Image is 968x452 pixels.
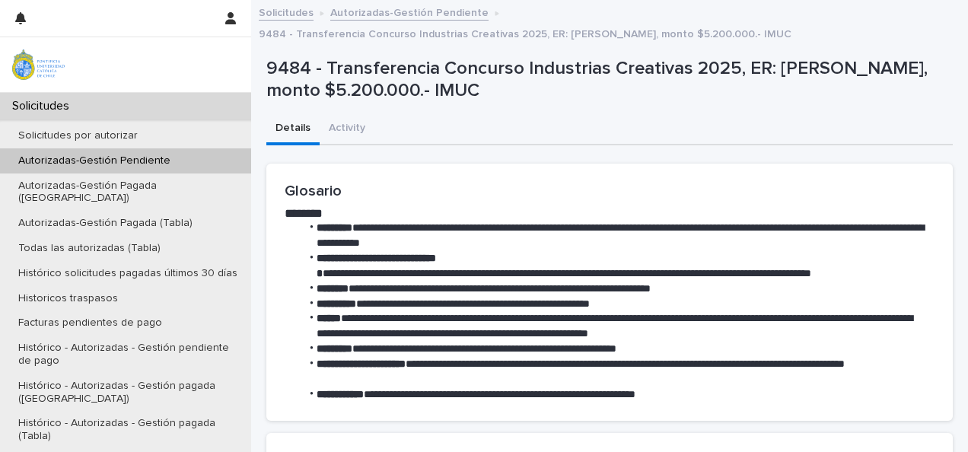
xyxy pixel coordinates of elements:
[6,342,251,368] p: Histórico - Autorizadas - Gestión pendiente de pago
[6,417,251,443] p: Histórico - Autorizadas - Gestión pagada (Tabla)
[285,182,935,200] h2: Glosario
[6,154,183,167] p: Autorizadas-Gestión Pendiente
[259,24,791,41] p: 9484 - Transferencia Concurso Industrias Creativas 2025, ER: [PERSON_NAME], monto $5.200.000.- IMUC
[6,380,251,406] p: Histórico - Autorizadas - Gestión pagada ([GEOGRAPHIC_DATA])
[6,180,251,205] p: Autorizadas-Gestión Pagada ([GEOGRAPHIC_DATA])
[6,242,173,255] p: Todas las autorizadas (Tabla)
[6,317,174,329] p: Facturas pendientes de pago
[259,3,314,21] a: Solicitudes
[266,113,320,145] button: Details
[12,49,65,80] img: iqsleoUpQLaG7yz5l0jK
[6,99,81,113] p: Solicitudes
[6,267,250,280] p: Histórico solicitudes pagadas últimos 30 días
[6,217,205,230] p: Autorizadas-Gestión Pagada (Tabla)
[6,129,150,142] p: Solicitudes por autorizar
[330,3,489,21] a: Autorizadas-Gestión Pendiente
[6,292,130,305] p: Historicos traspasos
[266,58,947,102] p: 9484 - Transferencia Concurso Industrias Creativas 2025, ER: [PERSON_NAME], monto $5.200.000.- IMUC
[320,113,374,145] button: Activity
